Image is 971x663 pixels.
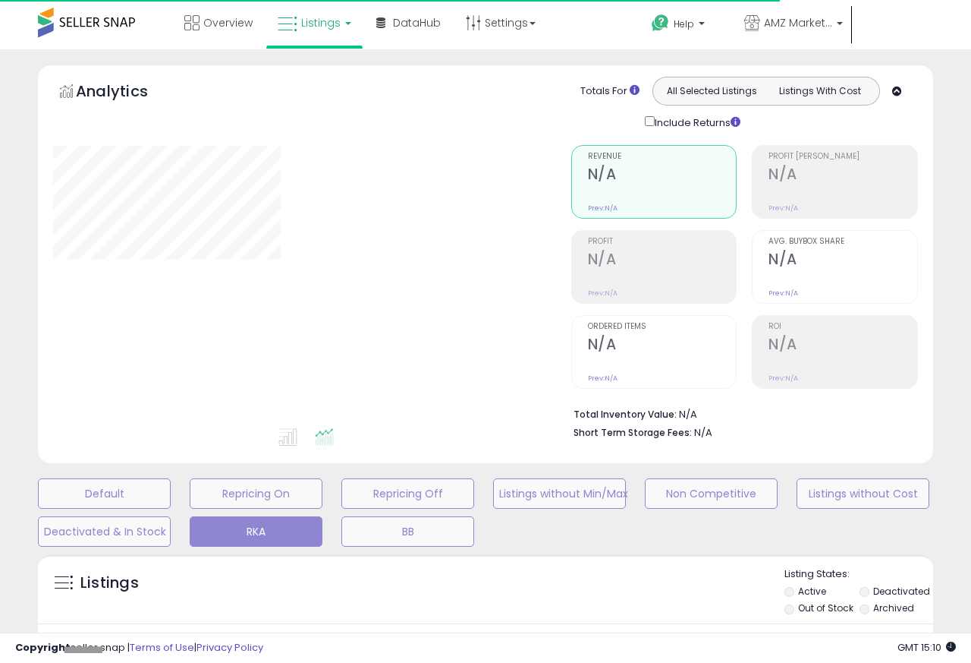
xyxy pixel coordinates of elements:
h2: N/A [768,166,917,186]
button: RKA [190,516,322,547]
small: Prev: N/A [768,204,798,213]
button: Listings without Min/Max [493,478,626,509]
div: seller snap | | [15,641,263,655]
span: N/A [694,425,712,440]
button: Default [38,478,171,509]
b: Total Inventory Value: [573,408,677,421]
span: Avg. Buybox Share [768,238,917,246]
i: Get Help [651,14,670,33]
span: Listings [301,15,341,30]
small: Prev: N/A [768,374,798,383]
small: Prev: N/A [768,289,798,298]
span: ROI [768,323,917,331]
h2: N/A [768,336,917,356]
small: Prev: N/A [588,204,617,213]
button: Deactivated & In Stock [38,516,171,547]
button: Repricing On [190,478,322,509]
div: Totals For [580,84,639,99]
button: Listings With Cost [765,81,875,101]
span: Ordered Items [588,323,737,331]
div: Include Returns [633,113,759,130]
b: Short Term Storage Fees: [573,426,692,439]
h2: N/A [588,251,737,271]
button: Repricing Off [341,478,474,509]
h2: N/A [768,251,917,271]
a: Help [639,2,731,49]
button: BB [341,516,474,547]
span: Profit [PERSON_NAME] [768,153,917,161]
span: Profit [588,238,737,246]
li: N/A [573,404,907,422]
h5: Analytics [76,81,178,106]
button: Non Competitive [645,478,778,509]
small: Prev: N/A [588,374,617,383]
h2: N/A [588,166,737,186]
button: All Selected Listings [657,81,766,101]
h2: N/A [588,336,737,356]
button: Listings without Cost [797,478,929,509]
strong: Copyright [15,640,71,655]
span: Revenue [588,153,737,161]
span: AMZ Marketplace Deals [764,15,832,30]
span: DataHub [393,15,441,30]
span: Help [674,17,694,30]
small: Prev: N/A [588,289,617,298]
span: Overview [203,15,253,30]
